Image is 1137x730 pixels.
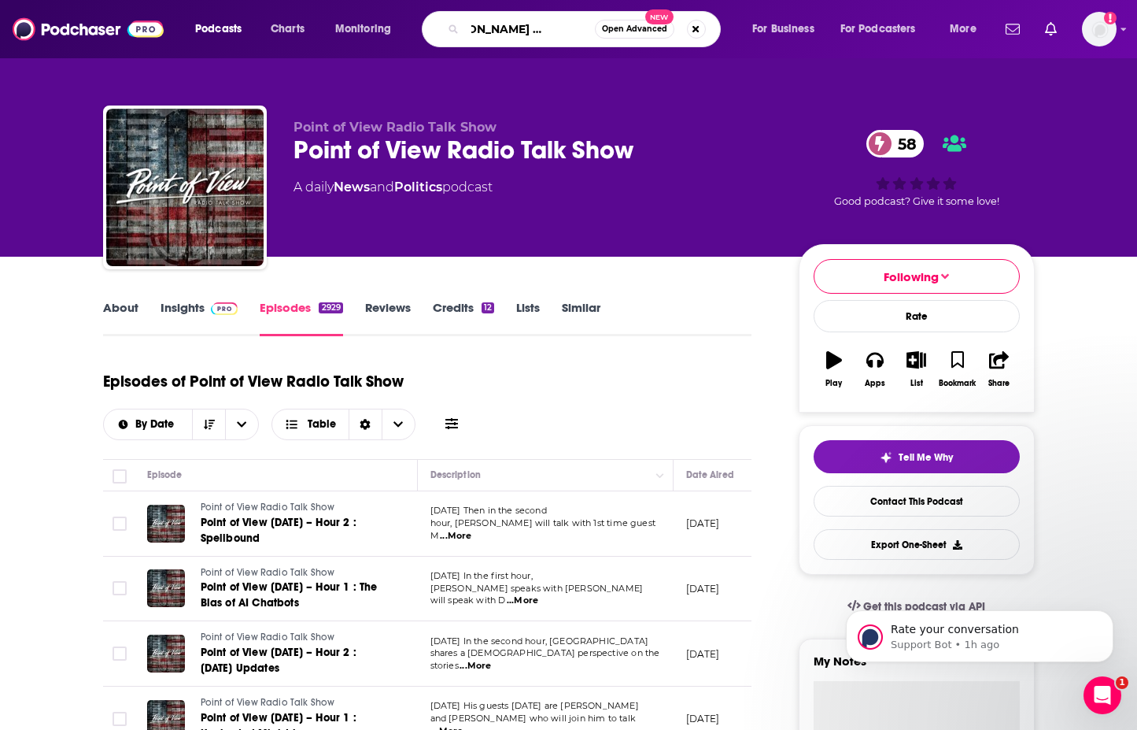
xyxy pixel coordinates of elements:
button: open menu [830,17,939,42]
span: More [950,18,976,40]
div: Bookmark [939,379,976,388]
button: Sort Direction [192,409,225,439]
div: Description [430,465,481,484]
a: Reviews [365,300,411,336]
a: Lists [516,300,540,336]
span: For Business [752,18,814,40]
span: ...More [507,595,538,607]
a: Point of View Radio Talk Show [201,631,389,645]
div: Search podcasts, credits, & more... [437,11,736,47]
button: Show profile menu [1082,12,1117,46]
input: Search podcasts, credits, & more... [465,17,595,42]
a: 58 [866,130,925,157]
iframe: Intercom live chat [1083,676,1121,714]
button: Share [978,341,1019,398]
h2: Choose List sort [103,409,260,440]
span: Point of View [DATE] – Hour 2 : Spellbound [201,516,356,545]
button: open menu [741,17,834,42]
div: Date Aired [686,465,734,484]
p: [DATE] [686,712,720,725]
div: 2929 [319,302,342,313]
span: Point of View Radio Talk Show [201,697,335,708]
button: Apps [855,341,895,398]
a: Point of View Radio Talk Show [201,696,389,710]
p: [DATE] [686,517,720,530]
button: Play [814,341,855,398]
div: Rate [814,300,1020,332]
svg: Add a profile image [1104,12,1117,24]
button: open menu [184,17,262,42]
span: For Podcasters [840,18,916,40]
button: open menu [324,17,412,42]
span: By Date [135,419,179,430]
span: [DATE] In the second hour, [GEOGRAPHIC_DATA] [430,636,649,647]
a: Episodes2929 [260,300,342,336]
span: and [370,180,394,195]
span: hour, [PERSON_NAME] will talk with 1st time guest M [430,517,655,541]
span: Point of View Radio Talk Show [201,502,335,513]
span: Point of View [DATE] – Hour 1 : The Bias of AI Chatbots [201,580,378,610]
span: Good podcast? Give it some love! [834,195,999,207]
label: My Notes [814,654,1020,681]
a: Point of View Radio Talk Show [201,501,389,515]
h1: Episodes of Point of View Radio Talk Show [103,372,404,391]
a: Charts [260,17,314,42]
span: Toggle select row [113,647,127,661]
div: Share [988,379,1010,388]
span: Toggle select row [113,517,127,531]
button: Column Actions [651,466,670,485]
span: Table [308,419,336,430]
img: Podchaser - Follow, Share and Rate Podcasts [13,14,164,44]
a: Point of View Radio Talk Show [201,566,389,580]
img: Point of View Radio Talk Show [106,109,264,266]
span: Charts [271,18,305,40]
span: and [PERSON_NAME] who will join him to talk [430,713,636,724]
img: Podchaser Pro [211,302,238,315]
span: Following [884,269,939,284]
span: [DATE] In the first hour, [430,570,533,581]
div: Episode [147,465,183,484]
span: Open Advanced [602,25,667,33]
p: [DATE] [686,582,720,595]
div: Play [825,379,842,388]
p: [DATE] [686,647,720,661]
a: Politics [394,180,442,195]
span: shares a [DEMOGRAPHIC_DATA] perspective on the stories [430,647,660,671]
a: About [103,300,138,336]
span: ...More [440,530,471,543]
span: Tell Me Why [899,451,953,464]
span: 1 [1116,676,1128,689]
span: Monitoring [335,18,391,40]
button: tell me why sparkleTell Me Why [814,440,1020,473]
span: ...More [460,660,491,673]
img: tell me why sparkle [880,451,892,464]
span: Point of View Radio Talk Show [293,120,497,135]
div: List [910,379,923,388]
span: New [645,9,674,24]
button: open menu [104,419,193,430]
span: Point of View Radio Talk Show [201,567,335,578]
a: Contact This Podcast [814,486,1020,517]
span: Toggle select row [113,581,127,595]
button: open menu [225,409,258,439]
span: [DATE] His guests [DATE] are [PERSON_NAME] [430,700,639,711]
a: Similar [562,300,600,336]
button: List [895,341,936,398]
button: open menu [939,17,996,42]
div: 58Good podcast? Give it some love! [799,120,1035,217]
span: Point of View Radio Talk Show [201,632,335,643]
a: Point of View [DATE] – Hour 2 : Spellbound [201,515,389,547]
span: Point of View [DATE] – Hour 2 : [DATE] Updates [201,646,356,675]
a: Show notifications dropdown [1039,16,1063,43]
iframe: Intercom notifications message [822,577,1137,687]
div: 12 [482,302,494,313]
span: 58 [882,130,925,157]
button: Choose View [271,409,415,440]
